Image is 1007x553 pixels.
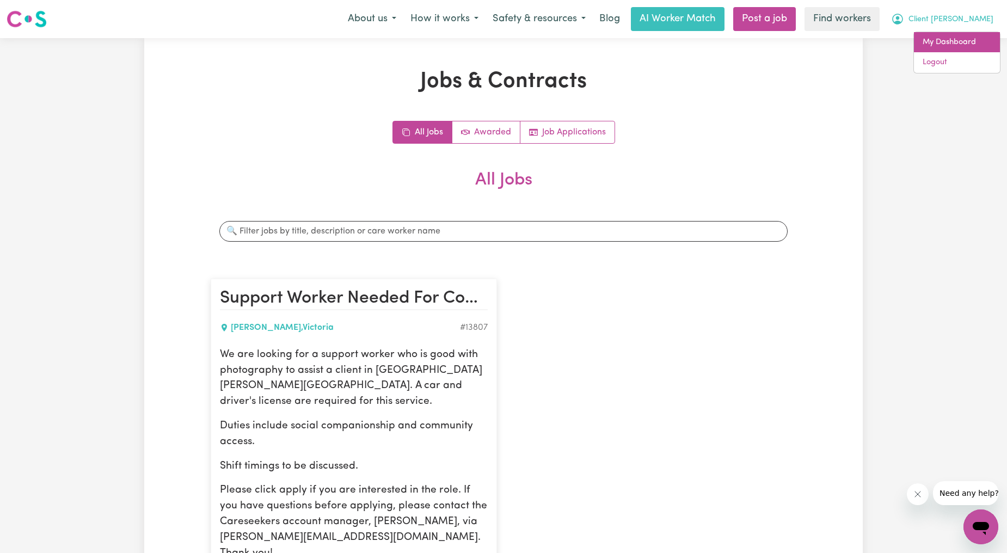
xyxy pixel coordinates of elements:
a: Job applications [520,121,615,143]
img: Careseekers logo [7,9,47,29]
a: Careseekers logo [7,7,47,32]
input: 🔍 Filter jobs by title, description or care worker name [219,221,788,242]
a: All jobs [393,121,452,143]
div: My Account [913,32,1000,73]
a: Post a job [733,7,796,31]
a: Logout [914,52,1000,73]
a: Active jobs [452,121,520,143]
button: Safety & resources [486,8,593,30]
a: My Dashboard [914,32,1000,53]
h2: All Jobs [211,170,796,208]
iframe: Button to launch messaging window [963,509,998,544]
h1: Jobs & Contracts [211,69,796,95]
iframe: Message from company [933,481,998,505]
span: Need any help? [7,8,66,16]
button: How it works [403,8,486,30]
a: Find workers [805,7,880,31]
div: Job ID #13807 [460,321,488,334]
a: AI Worker Match [631,7,724,31]
button: My Account [884,8,1000,30]
iframe: Close message [907,483,929,505]
a: Blog [593,7,627,31]
button: About us [341,8,403,30]
p: Shift timings to be discussed. [220,459,488,475]
p: Duties include social companionship and community access. [220,419,488,450]
div: [PERSON_NAME] , Victoria [220,321,460,334]
h2: Support Worker Needed For Community Access In Melton VIC [220,288,488,310]
p: We are looking for a support worker who is good with photography to assist a client in [GEOGRAPHI... [220,347,488,410]
span: Client [PERSON_NAME] [908,14,993,26]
